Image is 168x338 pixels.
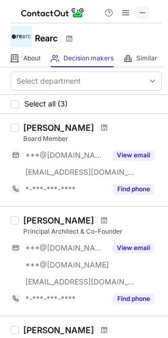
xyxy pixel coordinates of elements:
[25,167,135,177] span: [EMAIL_ADDRESS][DOMAIN_NAME]
[63,54,114,63] span: Decision makers
[113,150,154,161] button: Reveal Button
[25,260,109,270] span: ***@[DOMAIN_NAME]
[25,150,106,160] span: ***@[DOMAIN_NAME]
[25,277,135,287] span: [EMAIL_ADDRESS][DOMAIN_NAME]
[136,54,157,63] span: Similar
[24,100,68,108] span: Select all (3)
[25,243,106,253] span: ***@[DOMAIN_NAME]
[11,26,32,47] img: 891df7fbec60eaa93a3488c5f04afc7e
[23,134,162,144] div: Board Member
[113,293,154,304] button: Reveal Button
[23,325,94,335] div: [PERSON_NAME]
[113,184,154,194] button: Reveal Button
[23,227,162,236] div: Principal Architect & Co-Founder
[21,6,85,19] img: ContactOut v5.3.10
[35,32,58,45] h1: Rearc
[23,215,94,226] div: [PERSON_NAME]
[23,122,94,133] div: [PERSON_NAME]
[113,243,154,253] button: Reveal Button
[23,54,41,63] span: About
[16,76,81,86] div: Select department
